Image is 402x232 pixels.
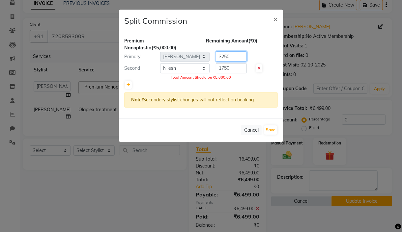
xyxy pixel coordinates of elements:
[124,38,152,51] span: Premium Nanoplastia
[268,10,283,28] button: Close
[131,97,143,103] strong: Note!
[273,14,278,24] span: ×
[124,75,278,80] div: Total Amount Should be ₹5,000.00
[124,15,187,27] h4: Split Commission
[248,38,257,44] span: (₹0)
[119,65,160,72] div: Second
[119,53,160,60] div: Primary
[124,92,278,108] div: Secondary stylist changes will not reflect on booking
[206,38,248,44] span: Remaining Amount
[152,45,176,51] span: (₹5,000.00)
[264,125,277,135] button: Save
[241,125,262,135] button: Cancel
